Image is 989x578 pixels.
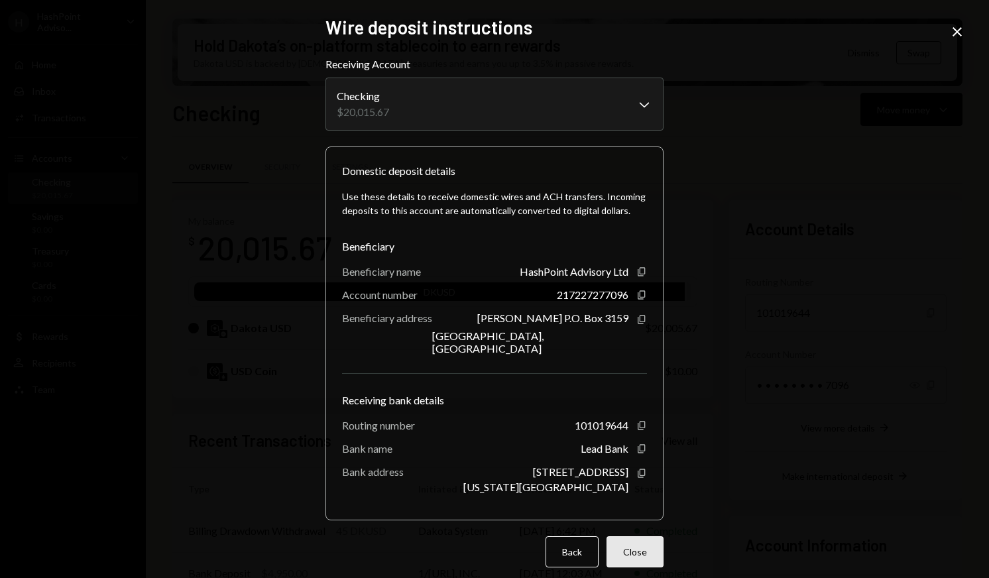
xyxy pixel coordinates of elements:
[325,56,664,72] label: Receiving Account
[342,442,392,455] div: Bank name
[342,392,647,408] div: Receiving bank details
[520,265,628,278] div: HashPoint Advisory Ltd
[557,288,628,301] div: 217227277096
[342,163,455,179] div: Domestic deposit details
[607,536,664,567] button: Close
[325,15,664,40] h2: Wire deposit instructions
[581,442,628,455] div: Lead Bank
[342,239,647,255] div: Beneficiary
[342,312,432,324] div: Beneficiary address
[342,419,415,432] div: Routing number
[575,419,628,432] div: 101019644
[477,312,628,324] div: [PERSON_NAME] P.O. Box 3159
[546,536,599,567] button: Back
[342,465,404,478] div: Bank address
[342,288,418,301] div: Account number
[325,78,664,131] button: Receiving Account
[342,190,647,217] div: Use these details to receive domestic wires and ACH transfers. Incoming deposits to this account ...
[463,481,628,493] div: [US_STATE][GEOGRAPHIC_DATA]
[533,465,628,478] div: [STREET_ADDRESS]
[432,329,628,355] div: [GEOGRAPHIC_DATA], [GEOGRAPHIC_DATA]
[342,265,421,278] div: Beneficiary name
